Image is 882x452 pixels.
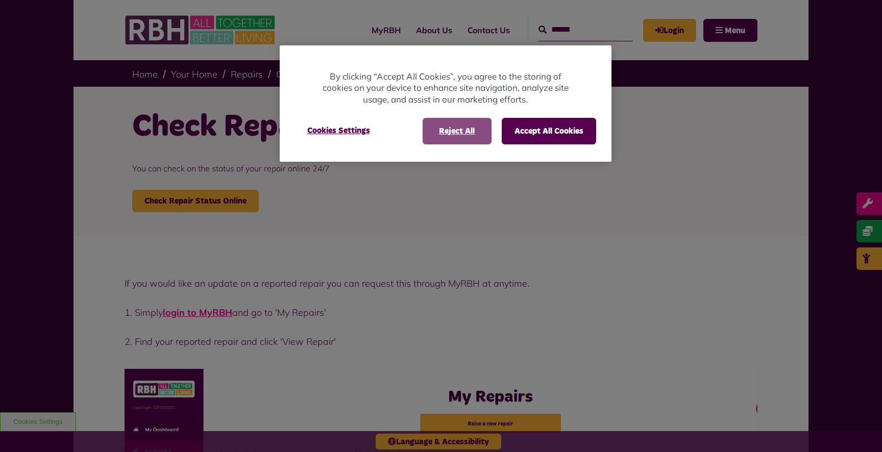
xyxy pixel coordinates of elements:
button: Cookies Settings [295,118,382,143]
button: Accept All Cookies [502,118,596,144]
button: Reject All [423,118,492,144]
div: Cookie banner [280,45,611,162]
p: By clicking “Accept All Cookies”, you agree to the storing of cookies on your device to enhance s... [321,71,571,106]
div: Privacy [280,45,611,162]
